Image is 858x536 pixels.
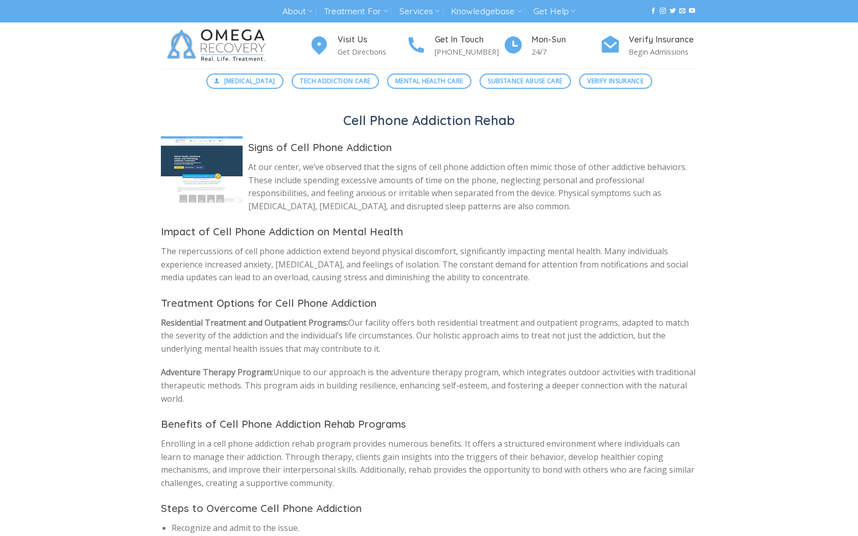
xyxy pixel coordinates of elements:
[406,33,503,58] a: Get In Touch [PHONE_NUMBER]
[480,74,571,89] a: Substance Abuse Care
[533,2,576,21] a: Get Help
[282,2,313,21] a: About
[161,367,273,378] strong: Adventure Therapy Program:
[689,8,695,15] a: Follow on YouTube
[161,139,697,156] h3: Signs of Cell Phone Addiction
[587,76,643,86] span: Verify Insurance
[161,317,348,328] strong: Residential Treatment and Outpatient Programs:
[629,46,697,58] p: Begin Admissions
[161,437,697,490] p: Enrolling in a cell phone addiction rehab program provides numerous benefits. It offers a structu...
[338,33,406,46] h4: Visit Us
[172,522,697,535] li: Recognize and admit to the issue.
[309,33,406,58] a: Visit Us Get Directions
[161,136,243,203] img: Cell Phone Addiction Rehab
[395,76,463,86] span: Mental Health Care
[300,76,370,86] span: Tech Addiction Care
[579,74,652,89] a: Verify Insurance
[161,316,697,356] p: Our facility offers both residential treatment and outpatient programs, adapted to match the seve...
[488,76,562,86] span: Substance Abuse Care
[679,8,685,15] a: Send us an email
[161,161,697,213] p: At our center, we’ve observed that the signs of cell phone addiction often mimic those of other a...
[435,33,503,46] h4: Get In Touch
[451,2,521,21] a: Knowledgebase
[600,33,697,58] a: Verify Insurance Begin Admissions
[343,112,515,128] a: Cell Phone Addiction Rehab
[629,33,697,46] h4: Verify Insurance
[435,46,503,58] p: [PHONE_NUMBER]
[660,8,666,15] a: Follow on Instagram
[387,74,471,89] a: Mental Health Care
[161,500,697,517] h3: Steps to Overcome Cell Phone Addiction
[161,366,697,405] p: Unique to our approach is the adventure therapy program, which integrates outdoor activities with...
[224,76,275,86] span: [MEDICAL_DATA]
[161,245,697,284] p: The repercussions of cell phone addiction extend beyond physical discomfort, significantly impact...
[650,8,656,15] a: Follow on Facebook
[161,22,276,68] img: Omega Recovery
[206,74,284,89] a: [MEDICAL_DATA]
[532,46,600,58] p: 24/7
[532,33,600,46] h4: Mon-Sun
[292,74,379,89] a: Tech Addiction Care
[670,8,676,15] a: Follow on Twitter
[338,46,406,58] p: Get Directions
[324,2,388,21] a: Treatment For
[161,416,697,432] h3: Benefits of Cell Phone Addiction Rehab Programs
[161,224,697,240] h3: Impact of Cell Phone Addiction on Mental Health
[399,2,440,21] a: Services
[161,295,697,311] h3: Treatment Options for Cell Phone Addiction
